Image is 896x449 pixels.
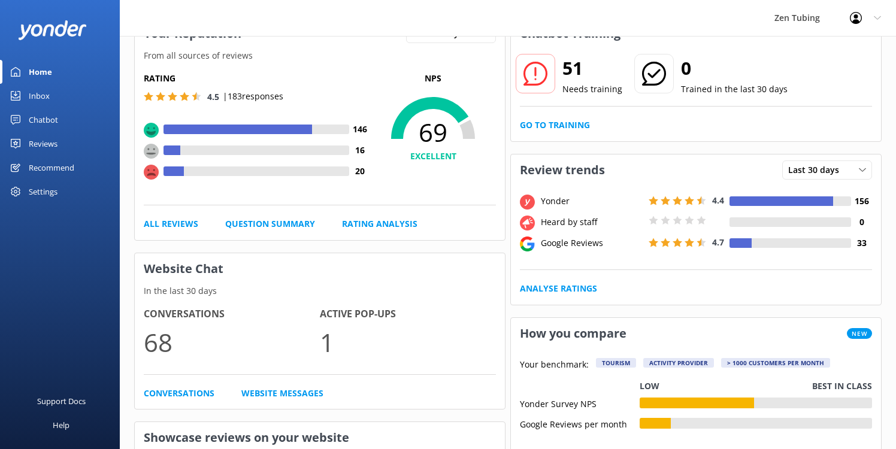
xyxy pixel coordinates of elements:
[562,54,622,83] h2: 51
[520,398,640,408] div: Yonder Survey NPS
[520,358,589,372] p: Your benchmark:
[223,90,283,103] p: | 183 responses
[511,154,614,186] h3: Review trends
[538,236,646,250] div: Google Reviews
[320,307,496,322] h4: Active Pop-ups
[18,20,87,40] img: yonder-white-logo.png
[681,54,788,83] h2: 0
[37,389,86,413] div: Support Docs
[144,217,198,230] a: All Reviews
[712,195,724,206] span: 4.4
[144,387,214,400] a: Conversations
[29,156,74,180] div: Recommend
[349,123,370,136] h4: 146
[207,91,219,102] span: 4.5
[135,253,505,284] h3: Website Chat
[681,83,788,96] p: Trained in the last 30 days
[135,284,505,298] p: In the last 30 days
[847,328,872,339] span: New
[851,236,872,250] h4: 33
[596,358,636,368] div: Tourism
[320,322,496,362] p: 1
[144,72,370,85] h5: Rating
[342,217,417,230] a: Rating Analysis
[370,150,496,163] h4: EXCELLENT
[29,108,58,132] div: Chatbot
[225,217,315,230] a: Question Summary
[241,387,323,400] a: Website Messages
[349,144,370,157] h4: 16
[643,358,714,368] div: Activity Provider
[712,236,724,248] span: 4.7
[721,358,830,368] div: > 1000 customers per month
[29,60,52,84] div: Home
[144,322,320,362] p: 68
[511,318,635,349] h3: How you compare
[370,72,496,85] p: NPS
[520,282,597,295] a: Analyse Ratings
[29,180,57,204] div: Settings
[640,380,659,393] p: Low
[349,165,370,178] h4: 20
[851,195,872,208] h4: 156
[538,195,646,208] div: Yonder
[370,117,496,147] span: 69
[562,83,622,96] p: Needs training
[520,418,640,429] div: Google Reviews per month
[29,132,57,156] div: Reviews
[135,49,505,62] p: From all sources of reviews
[538,216,646,229] div: Heard by staff
[53,413,69,437] div: Help
[812,380,872,393] p: Best in class
[788,163,846,177] span: Last 30 days
[144,307,320,322] h4: Conversations
[520,119,590,132] a: Go to Training
[29,84,50,108] div: Inbox
[851,216,872,229] h4: 0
